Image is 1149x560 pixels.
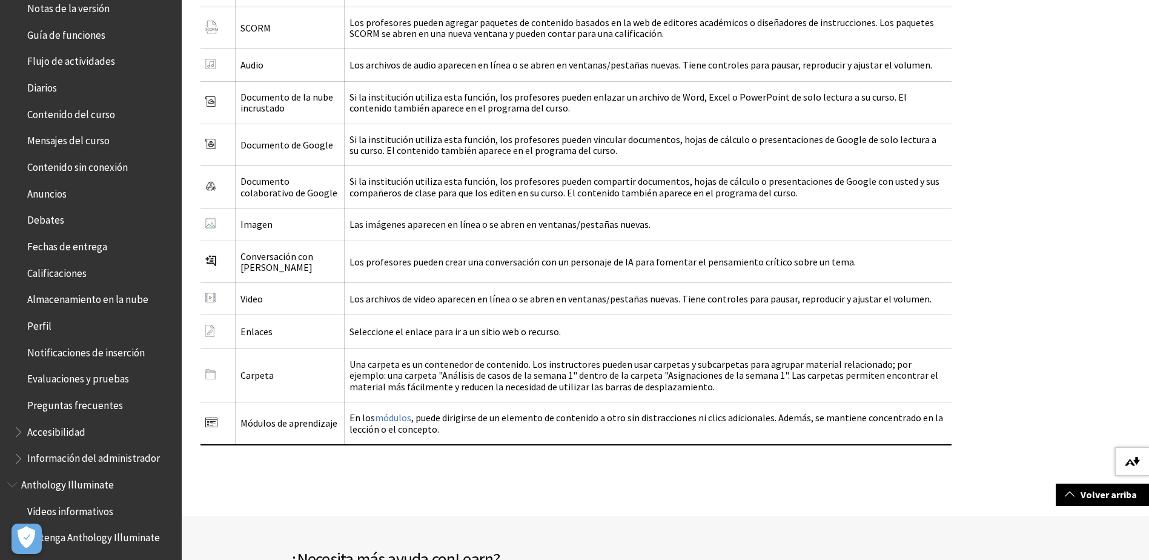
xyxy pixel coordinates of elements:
[235,402,345,445] td: Módulos de aprendizaje
[345,166,952,208] td: Si la institución utiliza esta función, los profesores pueden compartir documentos, hojas de cálc...
[27,263,87,279] span: Calificaciones
[1056,484,1149,506] a: Volver arriba
[27,290,148,306] span: Almacenamiento en la nube
[27,422,85,438] span: Accesibilidad
[27,448,160,465] span: Información del administrador
[345,124,952,166] td: Si la institución utiliza esta función, los profesores pueden vincular documentos, hojas de cálcu...
[205,96,216,107] img: Image of the icon for Microsoft Documents
[205,255,216,266] img: Icon for AI Conversation
[345,241,952,283] td: Los profesores pueden crear una conversación con un personaje de IA para fomentar el pensamiento ...
[27,236,107,253] span: Fechas de entrega
[235,7,345,49] td: SCORM
[235,241,345,283] td: Conversación con [PERSON_NAME]
[345,49,952,81] td: Los archivos de audio aparecen en línea o se abren en ventanas/pestañas nuevas. Tiene controles p...
[27,528,160,544] span: Obtenga Anthology Illuminate
[235,124,345,166] td: Documento de Google
[27,25,105,41] span: Guía de funciones
[235,315,345,348] td: Enlaces
[235,208,345,241] td: Imagen
[345,81,952,124] td: Si la institución utiliza esta función, los profesores pueden enlazar un archivo de Word, Excel o...
[27,210,64,227] span: Debates
[235,349,345,402] td: Carpeta
[345,402,952,445] td: En los , puede dirigirse de un elemento de contenido a otro sin distracciones ni clics adicionale...
[21,475,114,491] span: Anthology Illuminate
[27,157,128,173] span: Contenido sin conexión
[27,316,51,332] span: Perfil
[345,315,952,348] td: Seleccione el enlace para ir a un sitio web o recurso.
[345,283,952,315] td: Los archivos de video aparecen en línea o se abren en ventanas/pestañas nuevas. Tiene controles p...
[345,349,952,402] td: Una carpeta es un contenedor de contenido. Los instructores pueden usar carpetas y subcarpetas pa...
[205,181,216,192] img: Icon for Google Collaborative Document
[235,166,345,208] td: Documento colaborativo de Google
[27,501,113,518] span: Videos informativos
[27,78,57,94] span: Diarios
[27,52,115,68] span: Flujo de actividades
[12,524,42,554] button: Abrir preferencias
[27,342,145,359] span: Notificaciones de inserción
[27,369,129,385] span: Evaluaciones y pruebas
[235,81,345,124] td: Documento de la nube incrustado
[205,416,217,428] img: Icon for Learning Module in Ultra
[27,104,115,121] span: Contenido del curso
[345,208,952,241] td: Las imágenes aparecen en línea o se abren en ventanas/pestañas nuevas.
[27,184,67,200] span: Anuncios
[375,412,411,424] a: módulos
[235,283,345,315] td: Video
[345,7,952,49] td: Los profesores pueden agregar paquetes de contenido basados en la web de editores académicos o di...
[27,131,110,147] span: Mensajes del curso
[27,395,123,412] span: Preguntas frecuentes
[235,49,345,81] td: Audio
[205,139,216,149] img: Icon for a Google Document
